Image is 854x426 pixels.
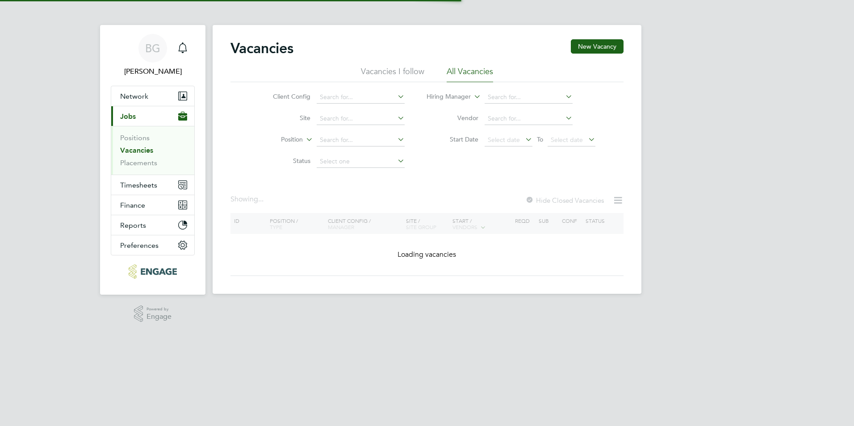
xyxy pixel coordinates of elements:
[230,195,265,204] div: Showing
[361,66,424,82] li: Vacancies I follow
[120,159,157,167] a: Placements
[251,135,303,144] label: Position
[111,235,194,255] button: Preferences
[427,135,478,143] label: Start Date
[120,181,157,189] span: Timesheets
[534,134,546,145] span: To
[120,146,153,155] a: Vacancies
[111,34,195,77] a: BG[PERSON_NAME]
[317,91,405,104] input: Search for...
[317,155,405,168] input: Select one
[100,25,205,295] nav: Main navigation
[145,42,160,54] span: BG
[111,195,194,215] button: Finance
[111,264,195,279] a: Go to home page
[551,136,583,144] span: Select date
[120,221,146,230] span: Reports
[258,195,264,204] span: ...
[230,39,293,57] h2: Vacancies
[111,106,194,126] button: Jobs
[259,92,310,100] label: Client Config
[525,196,604,205] label: Hide Closed Vacancies
[111,86,194,106] button: Network
[111,215,194,235] button: Reports
[419,92,471,101] label: Hiring Manager
[488,136,520,144] span: Select date
[259,157,310,165] label: Status
[317,113,405,125] input: Search for...
[129,264,176,279] img: carbonrecruitment-logo-retina.png
[120,112,136,121] span: Jobs
[485,91,573,104] input: Search for...
[427,114,478,122] label: Vendor
[447,66,493,82] li: All Vacancies
[120,92,148,100] span: Network
[120,134,150,142] a: Positions
[571,39,624,54] button: New Vacancy
[147,313,172,321] span: Engage
[111,66,195,77] span: Becky Green
[259,114,310,122] label: Site
[120,201,145,209] span: Finance
[147,305,172,313] span: Powered by
[120,241,159,250] span: Preferences
[111,175,194,195] button: Timesheets
[111,126,194,175] div: Jobs
[485,113,573,125] input: Search for...
[317,134,405,146] input: Search for...
[134,305,172,322] a: Powered byEngage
